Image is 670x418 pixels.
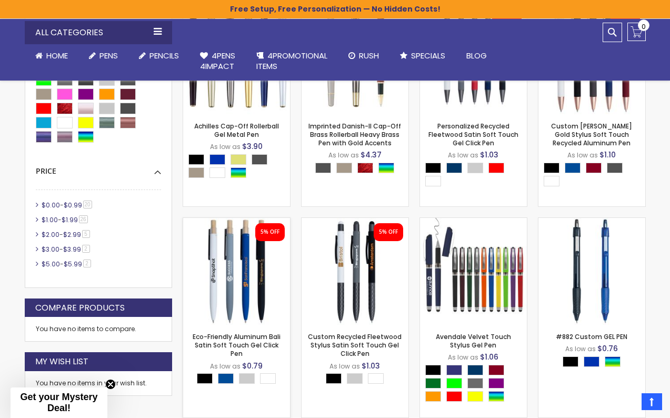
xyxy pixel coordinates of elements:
div: Grey Light [347,373,363,384]
div: Get your Mystery Deal!Close teaser [11,387,107,418]
span: Home [46,50,68,61]
div: Marble Burgundy [357,163,373,173]
span: 26 [79,215,88,223]
div: Grey Light [239,373,255,384]
span: As low as [448,151,478,160]
div: Black [563,356,578,367]
div: Black [425,163,441,173]
div: Black [425,365,441,375]
div: Green [425,378,441,389]
img: #882 Custom GEL PEN [538,218,645,325]
span: As low as [565,344,596,353]
span: $1.06 [480,352,498,362]
div: Assorted [488,391,504,402]
a: #882 Custom GEL PEN [538,217,645,226]
a: $1.00-$1.9926 [39,215,92,224]
div: Grey [467,378,483,389]
div: Price [36,158,161,176]
strong: My Wish List [35,356,88,367]
a: Top [642,393,662,410]
span: $3.00 [42,245,59,254]
div: Black [544,163,559,173]
a: Avendale Velvet Touch Stylus Gel Pen [436,332,511,350]
span: $1.99 [62,215,78,224]
div: White [368,373,384,384]
div: 5% OFF [261,228,279,236]
a: Custom Recycled Fleetwood Stylus Satin Soft Touch Gel Click Pen [308,332,402,358]
div: Select A Color [563,356,626,370]
a: Pens [78,44,128,67]
div: Dark Blue [218,373,234,384]
a: $2.00-$2.995 [39,230,94,239]
div: Dark Blue [565,163,581,173]
div: Lime Green [446,378,462,389]
a: $3.00-$3.992 [39,245,94,254]
div: Red [446,391,462,402]
div: Select A Color [425,365,527,404]
a: Avendale Velvet Touch Stylus Gel Pen [420,217,527,226]
span: Pencils [149,50,179,61]
strong: Compare Products [35,302,125,314]
div: Select A Color [425,163,527,189]
span: $0.79 [242,361,263,371]
span: 4PROMOTIONAL ITEMS [256,50,327,72]
span: 2 [82,245,90,253]
div: Burgundy [488,365,504,375]
div: Assorted [231,167,246,178]
div: Burgundy [586,163,602,173]
div: Assorted [605,356,621,367]
span: $4.37 [361,150,382,160]
div: Select A Color [188,154,290,181]
a: Achilles Cap-Off Rollerball Gel Metal Pen [194,122,279,139]
span: $3.90 [242,141,263,152]
span: $3.99 [63,245,81,254]
div: Black [188,154,204,165]
button: Close teaser [105,379,116,390]
span: 0 [642,22,646,32]
a: Imprinted Danish-II Cap-Off Brass Rollerball Heavy Brass Pen with Gold Accents [308,122,401,147]
div: Grey Light [467,163,483,173]
div: Blue [584,356,599,367]
a: Specials [389,44,456,67]
span: 5 [82,230,90,238]
div: White [425,176,441,186]
span: $5.99 [64,260,82,268]
div: Select A Color [315,163,399,176]
div: Blue [209,154,225,165]
span: Pens [99,50,118,61]
span: $2.00 [42,230,59,239]
a: 0 [627,23,646,41]
div: White [544,176,559,186]
span: As low as [328,151,359,160]
a: $5.00-$5.992 [39,260,95,268]
div: Black [197,373,213,384]
div: Gold [231,154,246,165]
a: 4PROMOTIONALITEMS [246,44,338,78]
span: As low as [210,362,241,371]
span: $5.00 [42,260,60,268]
img: Custom Recycled Fleetwood Stylus Satin Soft Touch Gel Click Pen [302,218,408,325]
span: $0.00 [42,201,60,210]
span: $1.03 [480,150,498,160]
span: Blog [466,50,487,61]
img: Avendale Velvet Touch Stylus Gel Pen [420,218,527,325]
div: Nickel [188,167,204,178]
div: Black [326,373,342,384]
div: Gunmetal [252,154,267,165]
span: 20 [83,201,92,208]
a: Custom Recycled Fleetwood Stylus Satin Soft Touch Gel Click Pen [302,217,408,226]
span: 2 [83,260,91,267]
div: You have no items to compare. [25,317,172,342]
a: Home [25,44,78,67]
a: #882 Custom GEL PEN [556,332,627,341]
div: Select A Color [326,373,389,386]
div: Navy Blue [467,365,483,375]
a: Blog [456,44,497,67]
a: 4Pens4impact [189,44,246,78]
img: Eco-Friendly Aluminum Bali Satin Soft Touch Gel Click Pen [183,218,290,325]
div: Select A Color [197,373,281,386]
div: Royal Blue [446,365,462,375]
span: As low as [448,353,478,362]
a: Personalized Recycled Fleetwood Satin Soft Touch Gel Click Pen [428,122,518,147]
div: 5% OFF [379,228,398,236]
